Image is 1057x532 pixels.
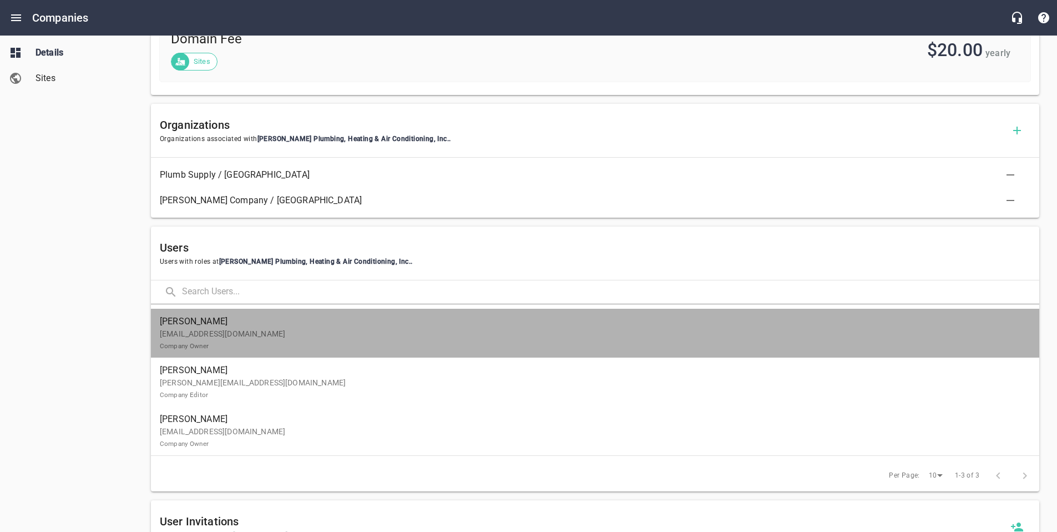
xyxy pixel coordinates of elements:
h6: User Invitations [160,513,1004,530]
button: Live Chat [1004,4,1030,31]
button: Delete Association [997,187,1024,214]
p: [EMAIL_ADDRESS][DOMAIN_NAME] [160,328,1021,352]
span: Domain Fee [171,31,576,48]
span: Details [36,46,120,59]
h6: Users [160,239,1030,257]
span: [PERSON_NAME] Plumbing, Heating & Air Conditioning, Inc. . [257,135,451,143]
h6: Companies [32,9,88,27]
span: Plumb Supply / [GEOGRAPHIC_DATA] [160,168,1013,182]
h6: Organizations [160,116,1004,134]
span: yearly [985,48,1010,58]
input: Search Users... [182,280,1039,304]
a: [PERSON_NAME][EMAIL_ADDRESS][DOMAIN_NAME]Company Owner [151,309,1039,358]
span: Sites [36,72,120,85]
button: Open drawer [3,4,29,31]
button: Delete Association [997,162,1024,188]
span: [PERSON_NAME] [160,364,1021,377]
div: 10 [924,468,947,483]
small: Company Owner [160,342,209,350]
span: Sites [187,56,217,67]
span: [PERSON_NAME] [160,315,1021,328]
small: Company Editor [160,391,208,399]
span: [PERSON_NAME] Plumbing, Heating & Air Conditioning, Inc. . [219,258,413,265]
span: Organizations associated with [160,134,1004,145]
button: Support Portal [1030,4,1057,31]
button: Add Organization [1004,117,1030,144]
a: [PERSON_NAME][EMAIL_ADDRESS][DOMAIN_NAME]Company Owner [151,406,1039,455]
span: Per Page: [889,470,920,481]
span: Users with roles at [160,257,1030,268]
p: [PERSON_NAME][EMAIL_ADDRESS][DOMAIN_NAME] [160,377,1021,400]
small: Company Owner [160,440,209,448]
div: Sites [171,53,218,71]
span: $20.00 [927,39,983,61]
p: [EMAIL_ADDRESS][DOMAIN_NAME] [160,426,1021,449]
span: 1-3 of 3 [955,470,979,481]
span: [PERSON_NAME] [160,413,1021,426]
a: [PERSON_NAME][PERSON_NAME][EMAIL_ADDRESS][DOMAIN_NAME]Company Editor [151,358,1039,406]
span: [PERSON_NAME] Company / [GEOGRAPHIC_DATA] [160,194,1013,207]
